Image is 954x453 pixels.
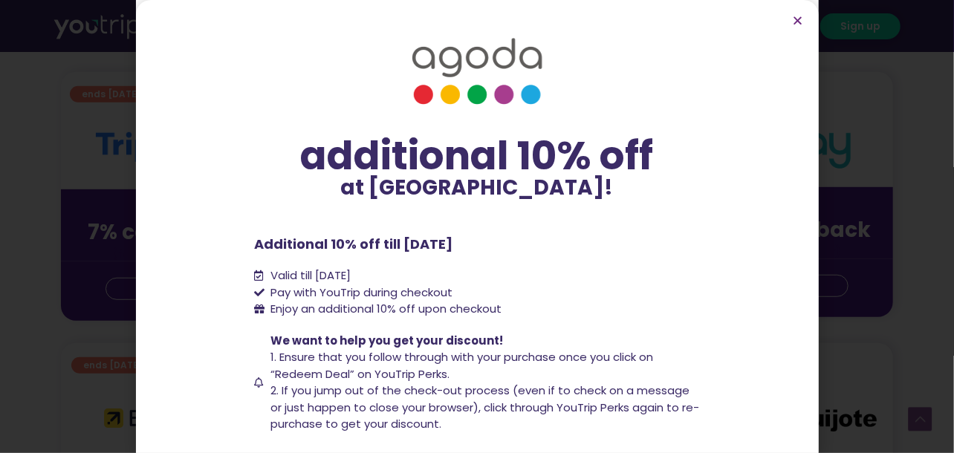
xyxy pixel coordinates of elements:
[267,267,351,284] span: Valid till [DATE]
[254,134,700,177] div: additional 10% off
[254,234,700,254] p: Additional 10% off till [DATE]
[267,284,453,302] span: Pay with YouTrip during checkout
[271,382,700,431] span: 2. If you jump out of the check-out process (even if to check on a message or just happen to clos...
[271,349,654,382] span: 1. Ensure that you follow through with your purchase once you click on “Redeem Deal” on YouTrip P...
[271,301,502,316] span: Enjoy an additional 10% off upon checkout
[254,177,700,198] p: at [GEOGRAPHIC_DATA]!
[271,333,504,348] span: We want to help you get your discount!
[793,15,804,26] a: Close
